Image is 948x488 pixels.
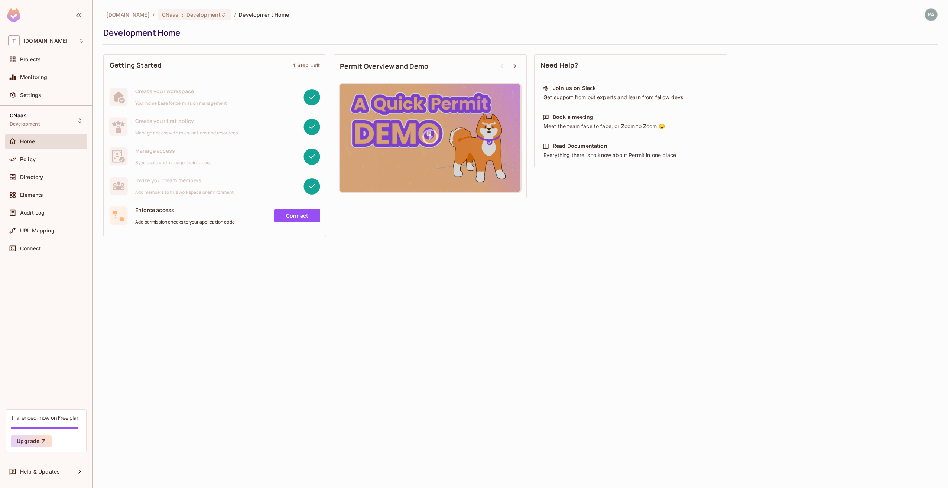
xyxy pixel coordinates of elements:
[20,92,41,98] span: Settings
[20,156,36,162] span: Policy
[181,12,184,18] span: :
[110,61,162,70] span: Getting Started
[135,189,234,195] span: Add members to this workspace or environment
[7,8,20,22] img: SReyMgAAAABJRU5ErkJggg==
[135,147,211,154] span: Manage access
[20,228,55,234] span: URL Mapping
[239,11,289,18] span: Development Home
[135,160,211,166] span: Sync users and manage their access
[103,27,934,38] div: Development Home
[186,11,221,18] span: Development
[553,113,593,121] div: Book a meeting
[8,35,20,46] span: T
[135,219,235,225] span: Add permission checks to your application code
[274,209,320,222] a: Connect
[543,123,719,130] div: Meet the team face to face, or Zoom to Zoom 😉
[20,74,48,80] span: Monitoring
[11,435,52,447] button: Upgrade
[11,414,79,421] div: Trial ended- now on Free plan
[293,62,320,69] div: 1 Step Left
[20,210,45,216] span: Audit Log
[20,56,41,62] span: Projects
[553,84,596,92] div: Join us on Slack
[543,94,719,101] div: Get support from out experts and learn from fellow devs
[10,113,27,118] span: CNaas
[20,245,41,251] span: Connect
[553,142,607,150] div: Read Documentation
[20,192,43,198] span: Elements
[135,100,227,106] span: Your home base for permission management
[135,88,227,95] span: Create your workspace
[135,206,235,214] span: Enforce access
[135,130,238,136] span: Manage access with roles, actions and resources
[20,469,60,475] span: Help & Updates
[10,121,40,127] span: Development
[20,174,43,180] span: Directory
[135,177,234,184] span: Invite your team members
[135,117,238,124] span: Create your first policy
[153,11,155,18] li: /
[106,11,150,18] span: the active workspace
[543,152,719,159] div: Everything there is to know about Permit in one place
[340,62,429,71] span: Permit Overview and Demo
[162,11,179,18] span: CNaas
[23,38,68,44] span: Workspace: t-mobile.com
[234,11,236,18] li: /
[925,9,937,21] img: ravikanth.thoomozu1@t-mobile.com
[20,139,35,144] span: Home
[540,61,578,70] span: Need Help?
